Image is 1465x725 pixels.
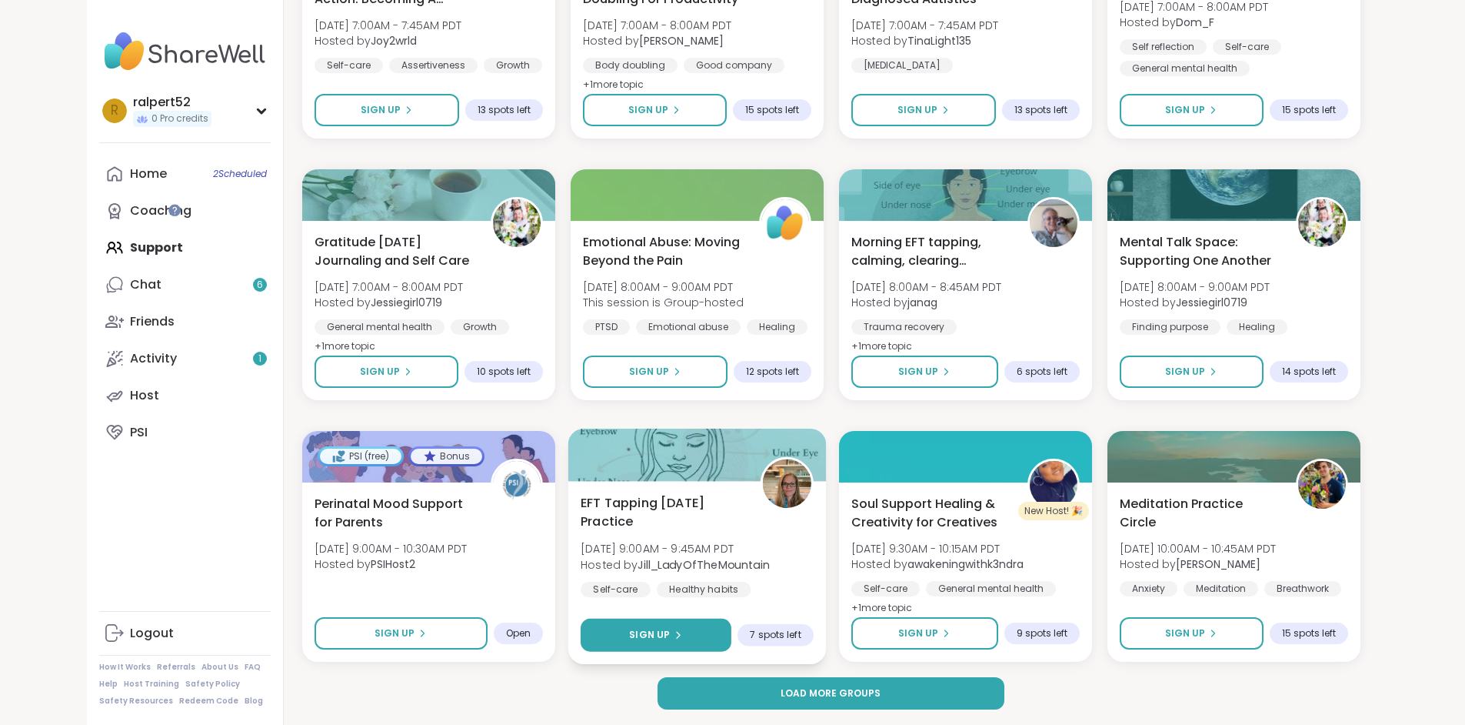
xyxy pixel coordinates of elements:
div: PSI (free) [320,449,401,464]
b: Joy2wrld [371,33,417,48]
a: Coaching [99,192,271,229]
span: Gratitude [DATE] Journaling and Self Care [315,233,474,270]
b: TinaLight135 [907,33,971,48]
div: Breathwork [1264,581,1341,596]
span: Sign Up [898,365,938,379]
span: 0 Pro credits [151,112,208,125]
button: Sign Up [1120,94,1264,126]
span: [DATE] 7:00AM - 8:00AM PDT [315,279,463,295]
div: Growth [451,319,509,335]
span: [DATE] 7:00AM - 7:45AM PDT [315,18,461,33]
img: PSIHost2 [493,461,541,509]
button: Sign Up [1120,617,1264,650]
a: About Us [201,662,238,673]
div: Self-care [1213,39,1281,55]
span: 15 spots left [745,104,799,116]
div: Healing [747,319,807,335]
span: [DATE] 8:00AM - 9:00AM PDT [1120,279,1270,295]
button: Sign Up [851,617,998,650]
b: Jessiegirl0719 [1176,295,1247,310]
span: Hosted by [851,295,1001,310]
span: 7 spots left [750,629,801,641]
span: Sign Up [361,103,401,117]
span: [DATE] 7:00AM - 7:45AM PDT [851,18,998,33]
a: Chat6 [99,266,271,303]
span: This session is Group-hosted [583,295,744,310]
a: How It Works [99,662,151,673]
span: Hosted by [581,556,770,572]
div: Healthy habits [656,582,750,597]
b: Dom_F [1176,15,1214,30]
img: awakeningwithk3ndra [1030,461,1077,509]
span: 10 spots left [477,366,531,378]
button: Sign Up [315,617,488,650]
span: [DATE] 8:00AM - 9:00AM PDT [583,279,744,295]
span: Soul Support Healing & Creativity for Creatives [851,495,1011,532]
span: Hosted by [851,556,1024,572]
div: Logout [130,625,174,642]
div: New Host! 🎉 [1018,502,1089,520]
a: PSI [99,414,271,451]
img: ShareWell [761,199,809,247]
div: Emotional abuse [636,319,741,335]
div: Self-care [581,582,651,597]
div: Self reflection [1120,39,1207,55]
img: Jessiegirl0719 [493,199,541,247]
span: 15 spots left [1282,627,1336,640]
div: General mental health [1120,61,1250,76]
span: Sign Up [628,103,668,117]
b: PSIHost2 [371,556,415,572]
button: Sign Up [315,356,458,388]
b: janag [907,295,937,310]
button: Sign Up [315,94,459,126]
span: Hosted by [315,556,467,572]
div: [MEDICAL_DATA] [851,58,953,73]
button: Load more groups [658,677,1004,710]
span: Morning EFT tapping, calming, clearing exercises [851,233,1011,270]
span: Sign Up [629,628,670,642]
a: Redeem Code [179,696,238,707]
span: Sign Up [1165,365,1205,379]
button: Sign Up [851,356,998,388]
button: Sign Up [851,94,996,126]
span: [DATE] 10:00AM - 10:45AM PDT [1120,541,1276,556]
span: [DATE] 7:00AM - 8:00AM PDT [583,18,731,33]
a: Friends [99,303,271,340]
a: Host Training [124,679,179,690]
b: Jessiegirl0719 [371,295,442,310]
a: Home2Scheduled [99,155,271,192]
b: [PERSON_NAME] [639,33,724,48]
span: 6 spots left [1017,366,1067,378]
span: 9 spots left [1017,627,1067,640]
div: General mental health [926,581,1056,596]
span: EFT Tapping [DATE] Practice [581,493,743,531]
span: Sign Up [360,365,400,379]
span: [DATE] 9:00AM - 9:45AM PDT [581,541,770,556]
img: Jessiegirl0719 [1298,199,1346,247]
iframe: Spotlight [168,204,181,216]
a: Activity1 [99,340,271,377]
b: awakeningwithk3ndra [907,556,1024,572]
a: Referrals [157,662,195,673]
div: Self-care [851,581,920,596]
span: Sign Up [375,626,415,640]
a: Safety Resources [99,696,173,707]
img: Nicholas [1298,461,1346,509]
a: Logout [99,615,271,652]
img: ShareWell Nav Logo [99,25,271,79]
div: Meditation [1184,581,1258,596]
span: Hosted by [851,33,998,48]
span: Emotional Abuse: Moving Beyond the Pain [583,233,742,270]
button: Sign Up [583,356,728,388]
span: Mental Talk Space: Supporting One Another [1120,233,1279,270]
a: Blog [245,696,263,707]
button: Sign Up [583,94,727,126]
span: [DATE] 8:00AM - 8:45AM PDT [851,279,1001,295]
span: 13 spots left [1014,104,1067,116]
span: Meditation Practice Circle [1120,495,1279,532]
img: janag [1030,199,1077,247]
span: Sign Up [629,365,669,379]
span: 1 [258,352,261,366]
span: Sign Up [898,626,938,640]
span: r [111,101,118,121]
